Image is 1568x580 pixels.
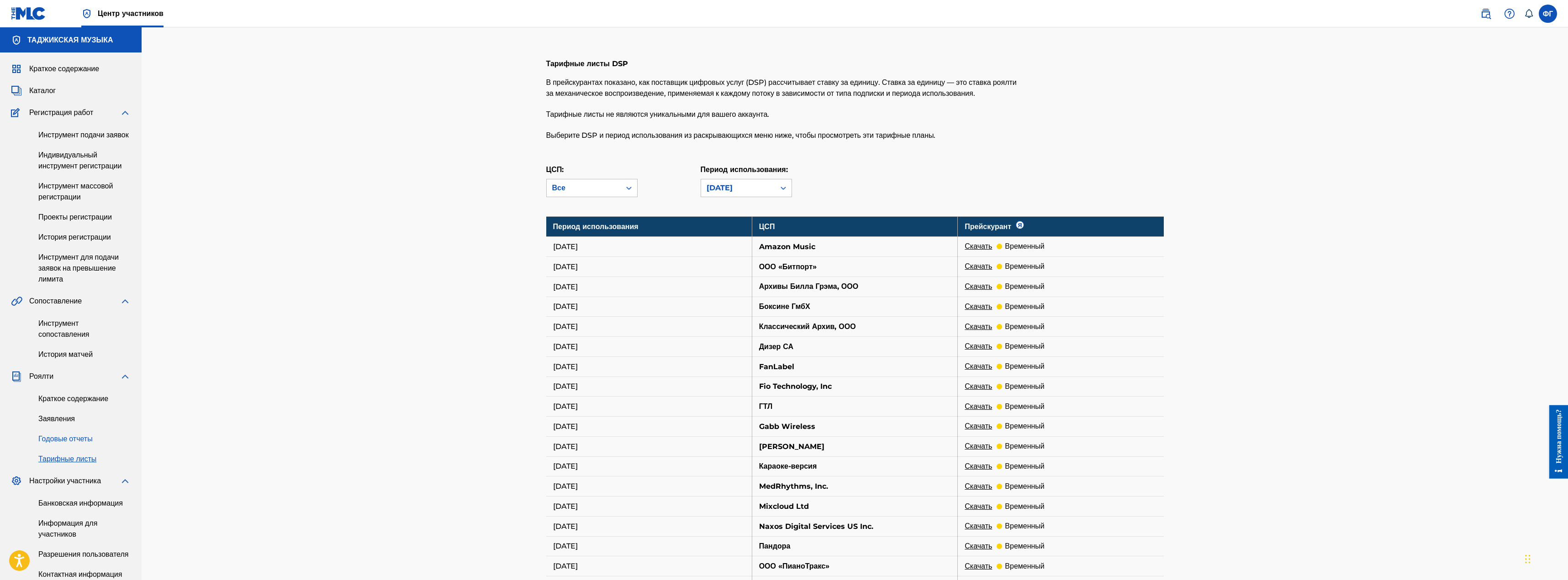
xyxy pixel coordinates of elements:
font: Инструмент массовой регистрации [38,182,113,201]
font: Информация для участников [38,519,97,538]
a: Скачать [965,301,992,312]
font: [DATE] [553,362,578,371]
font: Скачать [965,402,992,411]
img: Регистрация работ [11,107,23,118]
font: Gabb Wireless [759,422,815,431]
font: [PERSON_NAME] [759,442,824,451]
font: ГТЛ [759,402,773,411]
a: Проекты регистрации [38,212,131,223]
font: Инструмент сопоставления [38,319,90,339]
font: временный [1005,542,1044,550]
font: временный [1005,522,1044,530]
font: История матчей [38,350,93,359]
font: Naxos Digital Services US Inc. [759,522,873,531]
a: Контактная информация [38,569,131,580]
a: Скачать [965,261,992,272]
font: [DATE] [707,183,733,192]
a: Скачать [965,341,992,352]
font: [DATE] [553,422,578,431]
font: Скачать [965,462,992,470]
font: История регистрации [38,233,111,241]
font: Прейскурант [965,222,1011,231]
font: Mixcloud Ltd [759,502,809,511]
font: Все [552,183,565,192]
font: Скачать [965,562,992,570]
font: ЦСП: [546,165,564,174]
font: Классический Архив, ООО [759,322,856,331]
a: Публичный поиск [1477,5,1495,23]
font: Скачать [965,302,992,311]
font: временный [1005,302,1044,311]
a: Инструмент для подачи заявок на превышение лимита [38,252,131,285]
a: Тарифные листы [38,454,131,465]
a: Скачать [965,241,992,252]
font: временный [1005,282,1044,291]
font: временный [1005,382,1044,391]
font: Проекты регистрации [38,213,112,221]
font: [DATE] [553,242,578,251]
font: Скачать [965,262,992,271]
a: Скачать [965,461,992,472]
a: Скачать [965,521,992,532]
font: временный [1005,422,1044,430]
font: [DATE] [553,462,578,470]
a: Инструмент сопоставления [38,318,131,340]
font: Каталог [29,86,56,95]
div: Перетащить [1525,545,1531,573]
font: Amazon Music [759,242,815,251]
font: Настройки участника [29,476,101,485]
a: История матчей [38,349,131,360]
font: [DATE] [553,522,578,531]
font: Заявления [38,414,75,423]
a: Скачать [965,361,992,372]
font: временный [1005,402,1044,411]
font: FanLabel [759,362,794,371]
font: я [1018,220,1022,229]
font: Контактная информация [38,570,122,579]
a: Заявления [38,413,131,424]
font: ТАДЖИКСКАЯ МУЗЫКА [27,36,113,44]
font: ЦСП [759,222,775,231]
img: поиск [1480,8,1491,19]
a: Скачать [965,441,992,452]
font: Караоке-версия [759,462,817,470]
img: Главный правообладатель [81,8,92,19]
font: Нужна помощь? [12,4,20,58]
a: КаталогКаталог [11,85,56,96]
font: Центр участников [98,9,164,18]
font: Тарифные листы DSP [546,59,628,68]
font: временный [1005,342,1044,350]
font: временный [1005,442,1044,450]
a: Скачать [965,481,992,492]
font: Скачать [965,322,992,331]
font: Скачать [965,422,992,430]
a: Скачать [965,421,992,432]
font: Скачать [965,522,992,530]
a: Скачать [965,501,992,512]
font: Тарифные листы [38,455,96,463]
font: Роялти [29,372,53,381]
font: Скачать [965,242,992,251]
font: ООО «Битпорт» [759,262,817,271]
img: расширять [120,371,131,382]
iframe: Виджет чата [1522,536,1568,580]
a: Инструмент подачи заявок [38,130,131,141]
font: Период использования: [701,165,788,174]
font: Индивидуальный инструмент регистрации [38,151,121,170]
img: Счета [11,35,22,46]
img: расширять [120,475,131,486]
font: Скачать [965,382,992,391]
font: Инструмент подачи заявок [38,131,129,139]
font: Годовые отчеты [38,434,93,443]
font: временный [1005,262,1044,271]
font: В прейскурантах показано, как поставщик цифровых услуг (DSP) рассчитывает ставку за единицу. Став... [546,78,1017,98]
font: Краткое содержание [29,64,99,73]
a: Информация для участников [38,518,131,540]
font: Дизер СА [759,342,793,351]
font: Выберите DSP и период использования из раскрывающихся меню ниже, чтобы просмотреть эти тарифные п... [546,131,936,140]
a: Годовые отчеты [38,434,131,444]
a: Инструмент массовой регистрации [38,181,131,203]
font: [DATE] [553,502,578,511]
font: Краткое содержание [38,394,108,403]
